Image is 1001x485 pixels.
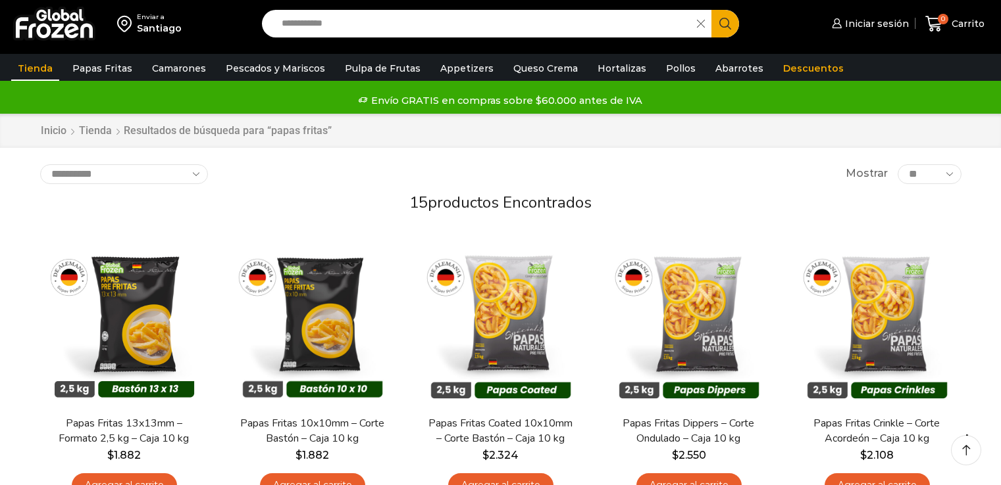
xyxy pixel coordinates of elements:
span: Carrito [948,17,985,30]
a: Pollos [659,56,702,81]
a: Abarrotes [709,56,770,81]
a: Iniciar sesión [829,11,909,37]
h1: Resultados de búsqueda para “papas fritas” [124,124,332,137]
a: Papas Fritas Dippers – Corte Ondulado – Caja 10 kg [613,416,764,446]
select: Pedido de la tienda [40,164,208,184]
bdi: 2.324 [482,449,519,461]
a: Appetizers [434,56,500,81]
a: Tienda [11,56,59,81]
a: Papas Fritas [66,56,139,81]
a: Papas Fritas Crinkle – Corte Acordeón – Caja 10 kg [801,416,952,446]
img: address-field-icon.svg [117,12,137,35]
bdi: 2.108 [860,449,894,461]
a: Papas Fritas Coated 10x10mm – Corte Bastón – Caja 10 kg [424,416,576,446]
nav: Breadcrumb [40,124,332,139]
span: $ [860,449,867,461]
a: Queso Crema [507,56,584,81]
a: Descuentos [777,56,850,81]
div: Santiago [137,22,182,35]
a: Camarones [145,56,213,81]
a: Pescados y Mariscos [219,56,332,81]
span: $ [107,449,114,461]
span: 0 [938,14,948,24]
a: Inicio [40,124,67,139]
a: Papas Fritas 10x10mm – Corte Bastón – Caja 10 kg [236,416,388,446]
a: Tienda [78,124,113,139]
span: $ [295,449,302,461]
a: Pulpa de Frutas [338,56,427,81]
span: $ [672,449,679,461]
bdi: 2.550 [672,449,706,461]
span: 15 [409,192,428,213]
div: Enviar a [137,12,182,22]
bdi: 1.882 [107,449,141,461]
bdi: 1.882 [295,449,329,461]
span: Iniciar sesión [842,17,909,30]
span: productos encontrados [428,192,592,213]
a: 0 Carrito [922,9,988,39]
span: $ [482,449,489,461]
a: Hortalizas [591,56,653,81]
a: Papas Fritas 13x13mm – Formato 2,5 kg – Caja 10 kg [48,416,199,446]
span: Mostrar [846,166,888,181]
button: Search button [711,10,739,37]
